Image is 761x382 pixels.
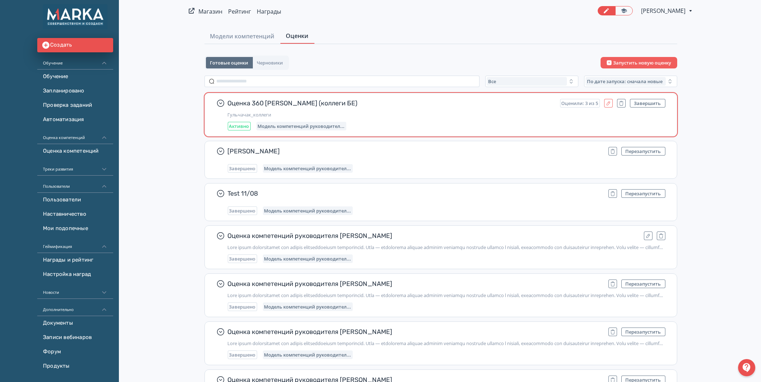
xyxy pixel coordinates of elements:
span: [PERSON_NAME] [228,147,603,156]
a: Награды и рейтинг [37,253,113,267]
a: Наставничество [37,207,113,221]
a: Пользователи [37,193,113,207]
a: Форум [37,345,113,359]
a: Переключиться в режим ученика [615,6,633,15]
div: Дополнительно [37,299,113,316]
span: Оценка компетенций руководителя [PERSON_NAME] [228,231,638,240]
div: Новости [37,282,113,299]
span: Оценили: 3 из 5 [562,100,598,106]
span: Модель компетенций руководителя [264,256,351,262]
span: Оценка компетенций руководителя [PERSON_NAME] [228,328,603,336]
span: Активно [229,123,249,129]
span: Завершено [229,208,256,214]
span: Модель компетенций руководителя [264,352,351,358]
span: По дате запуска: сначала новые [587,78,663,84]
a: Настройка наград [37,267,113,282]
span: Оценки [286,32,309,40]
span: Завершено [229,256,256,262]
span: Модель компетенций руководителя (Митрофанова Гульчачак) [258,123,345,129]
span: Черновики [257,60,283,66]
button: Перезапустить [621,189,665,198]
span: Все [488,78,496,84]
div: Оценка компетенций [37,127,113,144]
span: Оценка 360 [PERSON_NAME] (коллеги БЕ) [228,99,554,108]
a: Оценка компетенций [37,144,113,158]
div: Пользователи [37,176,113,193]
button: Черновики [253,57,288,68]
a: Автоматизация [37,113,113,127]
div: Геймификация [37,236,113,253]
button: Перезапустить [621,147,665,156]
button: Завершить [630,99,665,108]
img: https://files.teachbase.ru/system/account/50582/logo/medium-f5c71650e90bff48e038c85a25739627.png [43,4,107,29]
span: Этот опрос предназначен для оценки управленческих компетенций. Цель — объективно оценить уровень ... [228,244,665,250]
span: Модель компетенций руководителя [264,304,351,310]
button: Перезапустить [621,280,665,288]
a: Документы [37,316,113,330]
span: Сергей Рогожин [641,6,687,15]
a: Продукты [37,359,113,373]
a: Записи вебинаров [37,330,113,345]
a: Рейтинг [228,8,251,15]
button: Все [485,76,578,87]
a: Проверка заданий [37,98,113,113]
span: Завершено [229,352,256,358]
button: Перезапустить [621,328,665,336]
a: Мои подопечные [37,221,113,236]
button: По дате запуска: сначала новые [584,76,677,87]
a: Магазин [199,8,223,15]
button: Создать [37,38,113,52]
span: Этот опрос предназначен для оценки управленческих компетенций. Цель — объективно оценить уровень ... [228,292,665,298]
button: Готовые оценки [206,57,253,68]
span: Test 11/08 [228,189,603,198]
button: Запустить новую оценку [601,57,677,68]
span: Гульчачак_коллеги [228,112,665,118]
span: Завершено [229,166,256,171]
span: Готовые оценки [210,60,249,66]
a: Запланировано [37,84,113,98]
div: Обучение [37,52,113,70]
div: Треки развития [37,158,113,176]
span: Оценка компетенций руководителя [PERSON_NAME] [228,280,603,288]
a: Обучение [37,70,113,84]
span: Модель компетенций руководителя (Митрофанова Гульчачак) [264,166,351,171]
span: Этот опрос предназначен для оценки управленческих компетенций. Цель — объективно оценить уровень ... [228,340,665,346]
span: Завершено [229,304,256,310]
a: Награды [257,8,281,15]
span: Модель компетенций руководителя (Митрофанова Гульчачак) [264,208,351,214]
span: Модели компетенций [210,32,275,40]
